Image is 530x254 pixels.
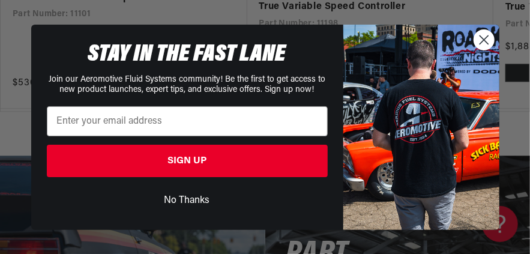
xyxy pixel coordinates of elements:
span: Join our Aeromotive Fluid Systems community! Be the first to get access to new product launches, ... [49,75,325,94]
input: Enter your email address [47,106,328,136]
span: STAY IN THE FAST LANE [88,43,286,67]
button: No Thanks [47,189,328,212]
button: SIGN UP [47,145,328,177]
button: Close dialog [474,29,495,50]
img: 9278e0a8-2f18-4465-98b4-5c473baabe7a.jpeg [343,25,499,230]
